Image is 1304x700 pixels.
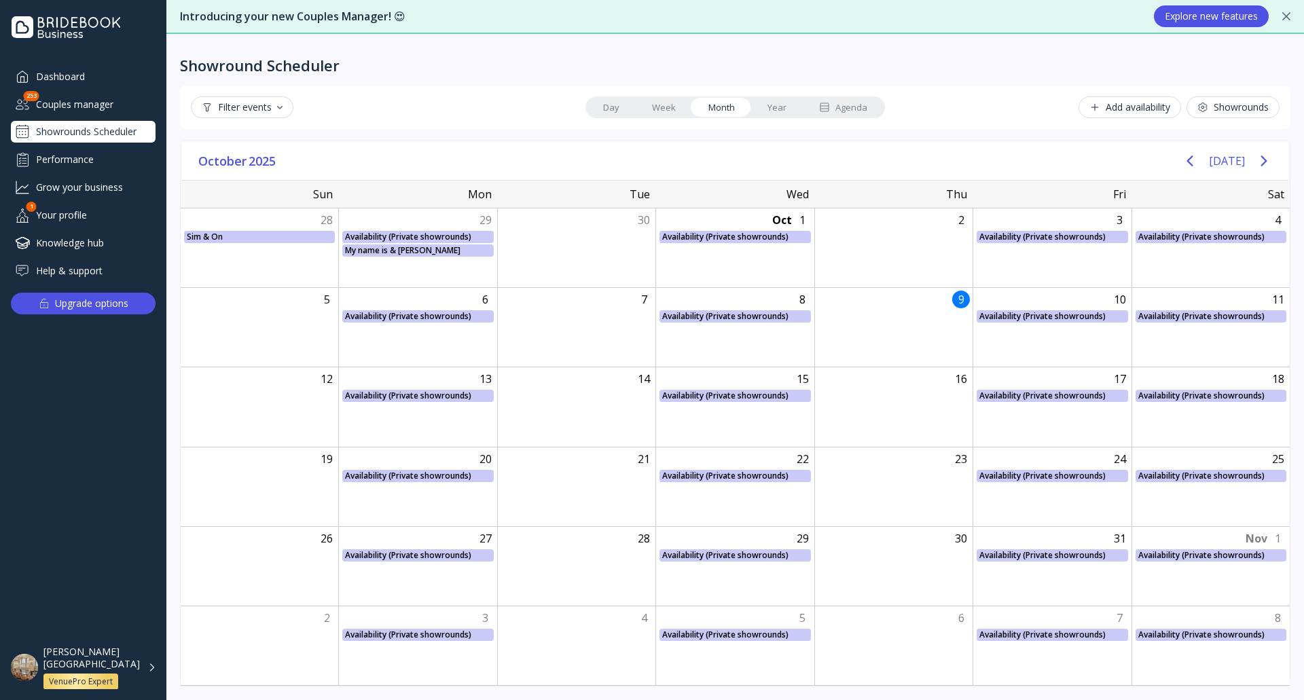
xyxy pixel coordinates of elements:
[338,629,496,641] div: Availability (Private showrounds)
[1269,450,1287,468] div: Saturday, October 25, 2025
[1269,609,1287,627] div: Saturday, November 8, 2025
[318,609,336,627] div: Sunday, November 2, 2025
[655,549,814,561] div: Availability (Private showrounds)
[635,291,653,308] div: Tuesday, October 7, 2025
[794,370,812,388] div: Wednesday, October 15, 2025
[11,65,156,88] a: Dashboard
[191,96,293,118] button: Filter events
[193,151,283,171] button: October2025
[1131,310,1290,323] div: Availability (Private showrounds)
[345,244,490,257] div: My name is & [PERSON_NAME]
[1246,531,1267,547] div: Nov
[1236,635,1304,700] div: Chat Widget
[1111,211,1129,229] div: Friday, October 3, 2025
[338,549,496,561] div: Availability (Private showrounds)
[814,181,973,208] div: Thu
[635,450,653,468] div: Tuesday, October 21, 2025
[11,204,156,226] div: Your profile
[1187,96,1280,118] button: Showrounds
[1154,5,1269,27] button: Explore new features
[655,629,814,641] div: Availability (Private showrounds)
[11,232,156,254] a: Knowledge hub
[338,231,496,243] div: Availability (Private showrounds)
[1111,609,1129,627] div: Friday, November 7, 2025
[952,609,970,627] div: Thursday, November 6, 2025
[11,259,156,282] a: Help & support
[24,91,39,101] div: 253
[318,291,336,308] div: Sunday, October 5, 2025
[772,213,792,228] div: Oct
[338,181,496,208] div: Mon
[11,176,156,198] a: Grow your business
[973,549,1131,561] div: Availability (Private showrounds)
[477,370,494,388] div: Monday, October 13, 2025
[318,370,336,388] div: Sunday, October 12, 2025
[318,530,336,547] div: Sunday, October 26, 2025
[1131,390,1290,402] div: Availability (Private showrounds)
[11,121,156,143] a: Showrounds Scheduler
[794,450,812,468] div: Wednesday, October 22, 2025
[973,390,1131,402] div: Availability (Private showrounds)
[655,310,814,323] div: Availability (Private showrounds)
[318,211,336,229] div: Sunday, September 28, 2025
[180,181,338,208] div: Sun
[11,654,38,681] img: dpr=1,fit=cover,g=face,w=48,h=48
[11,204,156,226] a: Your profile1
[1131,549,1290,561] div: Availability (Private showrounds)
[318,450,336,468] div: Sunday, October 19, 2025
[1131,470,1290,482] div: Availability (Private showrounds)
[952,530,970,547] div: Thursday, October 30, 2025
[819,101,867,114] div: Agenda
[1269,211,1287,229] div: Saturday, October 4, 2025
[587,98,636,117] a: Day
[1111,291,1129,308] div: Friday, October 10, 2025
[973,231,1131,243] div: Availability (Private showrounds)
[11,148,156,170] div: Performance
[1111,530,1129,547] div: Friday, October 31, 2025
[180,56,340,75] div: Showround Scheduler
[249,151,278,171] span: 2025
[692,98,751,117] a: Month
[794,291,812,308] div: Wednesday, October 8, 2025
[1165,11,1258,22] div: Explore new features
[11,93,156,115] div: Couples manager
[1250,147,1278,174] button: Next page
[1111,450,1129,468] div: Friday, October 24, 2025
[1269,291,1287,308] div: Saturday, October 11, 2025
[180,9,1140,24] div: Introducing your new Couples Manager! 😍
[794,530,812,547] div: Wednesday, October 29, 2025
[952,291,970,308] div: Thursday, October 9, 2025
[635,530,653,547] div: Tuesday, October 28, 2025
[973,629,1131,641] div: Availability (Private showrounds)
[497,181,655,208] div: Tue
[952,450,970,468] div: Thursday, October 23, 2025
[751,98,803,117] a: Year
[49,676,113,687] div: VenuePro Expert
[477,609,494,627] div: Monday, November 3, 2025
[952,370,970,388] div: Thursday, October 16, 2025
[1131,181,1290,208] div: Sat
[1176,147,1203,174] button: Previous page
[635,211,653,229] div: Tuesday, September 30, 2025
[794,211,812,229] div: Wednesday, October 1, 2025
[477,291,494,308] div: Monday, October 6, 2025
[338,470,496,482] div: Availability (Private showrounds)
[655,470,814,482] div: Availability (Private showrounds)
[477,211,494,229] div: Monday, September 29, 2025
[11,93,156,115] a: Couples manager253
[338,244,496,257] div: My name is & Slim Shady
[11,293,156,314] button: Upgrade options
[635,609,653,627] div: Tuesday, November 4, 2025
[973,470,1131,482] div: Availability (Private showrounds)
[180,231,338,243] div: Sim & On
[1269,370,1287,388] div: Saturday, October 18, 2025
[635,370,653,388] div: Tuesday, October 14, 2025
[477,450,494,468] div: Monday, October 20, 2025
[187,231,332,243] div: Sim & On
[655,390,814,402] div: Availability (Private showrounds)
[952,211,970,229] div: Thursday, October 2, 2025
